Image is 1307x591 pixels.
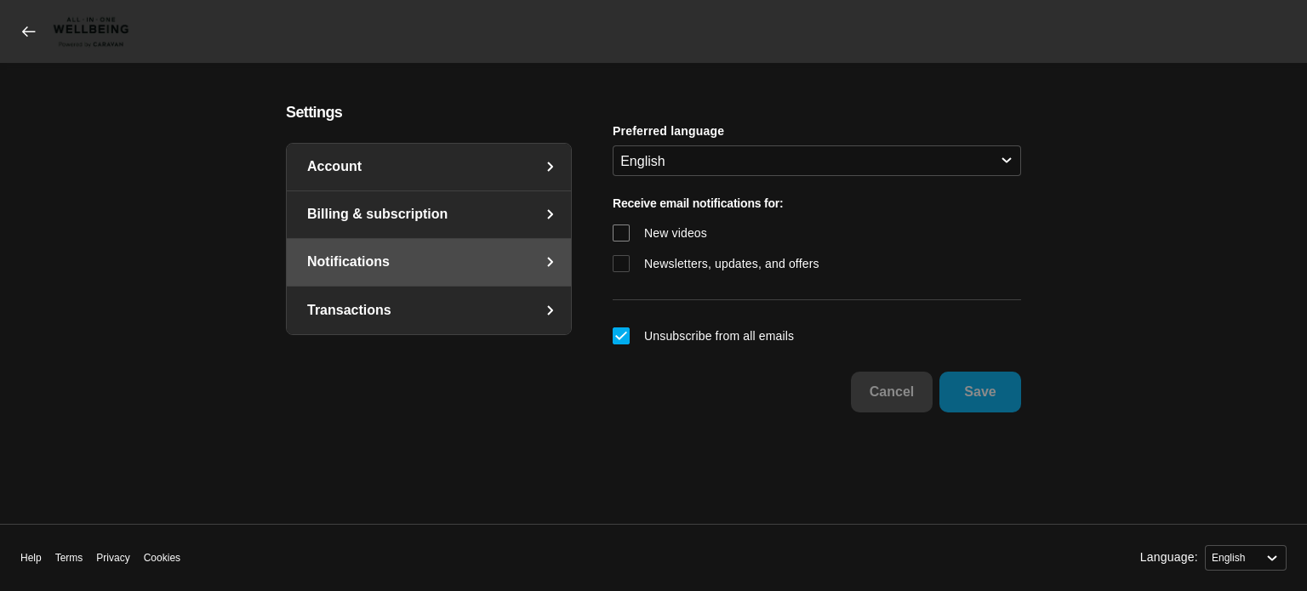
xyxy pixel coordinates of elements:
[137,538,187,577] a: Cookies
[20,14,134,49] a: CARAVAN
[1140,550,1198,565] label: Language:
[286,104,572,122] h4: Settings
[48,14,134,49] img: CARAVAN
[286,143,572,335] nav: settings
[613,218,714,248] label: New videos
[613,124,1021,139] label: Preferred language
[613,196,1021,212] h6: Receive email notifications for:
[287,239,571,286] a: Notifications
[613,321,1021,351] label: Unsubscribe from all emails
[287,144,571,190] a: Account
[613,248,826,279] label: Newsletters, updates, and offers
[1205,545,1287,571] select: Language:
[89,538,136,577] a: Privacy
[613,145,1021,175] select: Preferred language
[14,538,49,577] a: Help
[287,191,571,238] a: Billing & subscription
[287,287,571,334] a: Transactions
[49,538,90,577] a: Terms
